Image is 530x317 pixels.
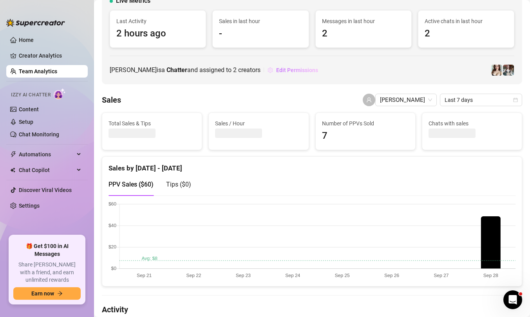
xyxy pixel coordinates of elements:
[322,129,409,143] span: 7
[19,68,57,74] a: Team Analytics
[445,94,517,106] span: Last 7 days
[19,119,33,125] a: Setup
[102,94,121,105] h4: Sales
[54,88,66,100] img: AI Chatter
[116,17,199,25] span: Last Activity
[102,304,522,315] h4: Activity
[503,290,522,309] iframe: Intercom live chat
[491,65,502,76] img: ONLINE
[10,167,15,173] img: Chat Copilot
[166,66,187,74] b: Chatter
[11,91,51,99] span: Izzy AI Chatter
[219,26,302,41] span: -
[219,17,302,25] span: Sales in last hour
[19,37,34,43] a: Home
[19,203,40,209] a: Settings
[513,98,518,102] span: calendar
[322,119,409,128] span: Number of PPVs Sold
[31,290,54,297] span: Earn now
[6,19,65,27] img: logo-BBDzfeDw.svg
[380,94,432,106] span: Dee
[19,131,59,138] a: Chat Monitoring
[10,151,16,158] span: thunderbolt
[109,157,516,174] div: Sales by [DATE] - [DATE]
[19,164,74,176] span: Chat Copilot
[503,65,514,76] img: Amy
[13,261,81,284] span: Share [PERSON_NAME] with a friend, and earn unlimited rewards
[110,65,260,75] span: [PERSON_NAME] is a and assigned to creators
[429,119,516,128] span: Chats with sales
[19,187,72,193] a: Discover Viral Videos
[13,243,81,258] span: 🎁 Get $100 in AI Messages
[57,291,63,296] span: arrow-right
[109,119,195,128] span: Total Sales & Tips
[166,181,191,188] span: Tips ( $0 )
[19,148,74,161] span: Automations
[322,26,405,41] span: 2
[233,66,237,74] span: 2
[322,17,405,25] span: Messages in last hour
[425,26,508,41] span: 2
[425,17,508,25] span: Active chats in last hour
[267,64,318,76] button: Edit Permissions
[19,49,81,62] a: Creator Analytics
[215,119,302,128] span: Sales / Hour
[13,287,81,300] button: Earn nowarrow-right
[276,67,318,73] span: Edit Permissions
[116,26,199,41] span: 2 hours ago
[268,67,273,73] span: setting
[19,106,39,112] a: Content
[366,97,372,103] span: user
[109,181,154,188] span: PPV Sales ( $60 )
